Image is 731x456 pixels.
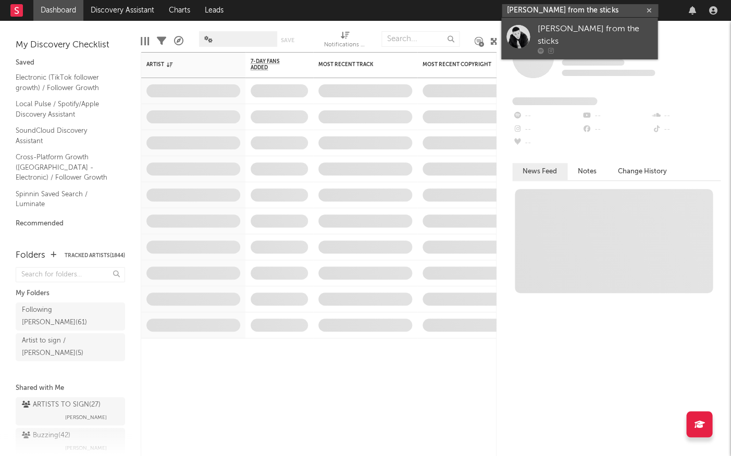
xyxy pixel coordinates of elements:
[651,109,721,123] div: --
[651,123,721,136] div: --
[16,333,125,361] a: Artist to sign / [PERSON_NAME](5)
[16,72,115,93] a: Electronic (TikTok follower growth) / Follower Growth
[324,26,366,56] div: Notifications (Artist)
[16,249,45,262] div: Folders
[512,136,581,150] div: --
[501,18,658,59] a: [PERSON_NAME] from the sticks
[512,109,581,123] div: --
[567,163,607,180] button: Notes
[562,59,624,66] span: Tracking Since: [DATE]
[16,125,115,146] a: SoundCloud Discovery Assistant
[512,123,581,136] div: --
[65,411,107,424] span: [PERSON_NAME]
[581,109,651,123] div: --
[16,397,125,425] a: ARTISTS TO SIGN(27)[PERSON_NAME]
[318,61,397,68] div: Most Recent Track
[16,382,125,395] div: Shared with Me
[22,429,70,442] div: Buzzing ( 42 )
[16,302,125,331] a: Following [PERSON_NAME](61)
[16,151,115,183] a: Cross-Platform Growth ([GEOGRAPHIC_DATA] - Electronic) / Follower Growth
[581,123,651,136] div: --
[423,61,501,68] div: Most Recent Copyright
[251,58,292,71] span: 7-Day Fans Added
[22,399,101,411] div: ARTISTS TO SIGN ( 27 )
[16,39,125,52] div: My Discovery Checklist
[381,31,460,47] input: Search...
[16,57,125,69] div: Saved
[16,218,125,230] div: Recommended
[512,97,597,105] span: Fans Added by Platform
[22,304,95,329] div: Following [PERSON_NAME] ( 61 )
[502,4,658,17] input: Search for artists
[65,442,107,454] span: [PERSON_NAME]
[174,26,183,56] div: A&R Pipeline
[16,98,115,120] a: Local Pulse / Spotify/Apple Discovery Assistant
[281,37,294,43] button: Save
[141,26,149,56] div: Edit Columns
[146,61,225,68] div: Artist
[324,39,366,52] div: Notifications (Artist)
[16,287,125,300] div: My Folders
[16,428,125,456] a: Buzzing(42)[PERSON_NAME]
[22,335,95,360] div: Artist to sign / [PERSON_NAME] ( 5 )
[157,26,166,56] div: Filters
[16,267,125,282] input: Search for folders...
[562,70,655,76] span: 0 fans last week
[512,163,567,180] button: News Feed
[65,253,125,258] button: Tracked Artists(1844)
[607,163,677,180] button: Change History
[16,188,115,210] a: Spinnin Saved Search / Luminate
[538,23,652,48] div: [PERSON_NAME] from the sticks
